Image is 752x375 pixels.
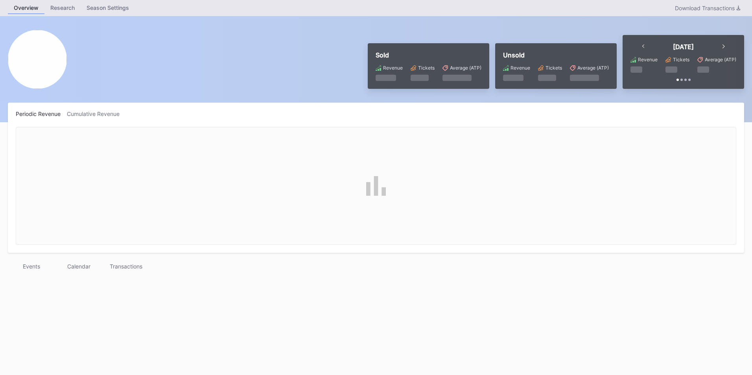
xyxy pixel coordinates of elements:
div: Average (ATP) [577,65,609,71]
div: Research [44,2,81,13]
a: Season Settings [81,2,135,14]
div: Sold [376,51,481,59]
div: Periodic Revenue [16,110,67,117]
div: Revenue [511,65,530,71]
div: Cumulative Revenue [67,110,126,117]
div: Unsold [503,51,609,59]
div: Revenue [383,65,403,71]
div: [DATE] [673,43,694,51]
div: Tickets [418,65,435,71]
div: Season Settings [81,2,135,13]
div: Average (ATP) [450,65,481,71]
div: Events [8,261,55,272]
div: Revenue [638,57,658,63]
a: Overview [8,2,44,14]
div: Average (ATP) [705,57,736,63]
div: Download Transactions [675,5,740,11]
button: Download Transactions [671,3,744,13]
div: Calendar [55,261,102,272]
div: Tickets [673,57,689,63]
a: Research [44,2,81,14]
div: Transactions [102,261,149,272]
div: Tickets [546,65,562,71]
